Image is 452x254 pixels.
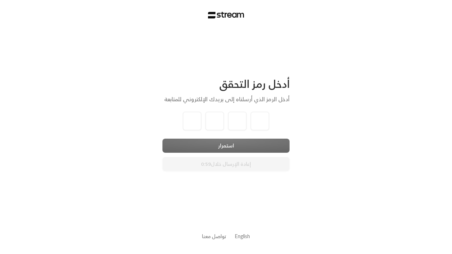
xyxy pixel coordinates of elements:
[202,232,226,241] a: تواصل معنا
[208,12,244,19] img: Stream Logo
[162,77,290,91] div: أدخل رمز التحقق
[162,95,290,103] div: أدخل الرمز الذي أرسلناه إلى بريدك الإلكتروني للمتابعة
[202,232,226,240] button: تواصل معنا
[235,230,250,243] a: English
